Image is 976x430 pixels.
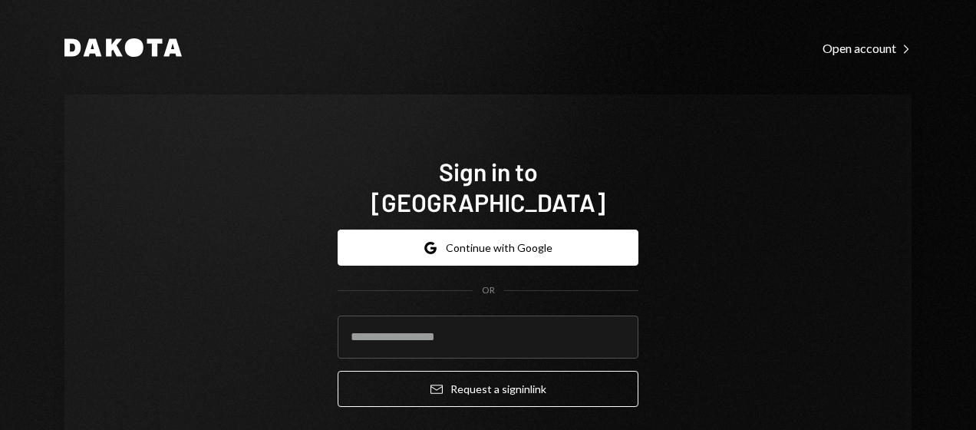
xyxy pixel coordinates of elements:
button: Continue with Google [338,230,638,266]
div: Open account [823,41,912,56]
button: Request a signinlink [338,371,638,407]
h1: Sign in to [GEOGRAPHIC_DATA] [338,156,638,217]
a: Open account [823,39,912,56]
div: OR [482,284,495,297]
